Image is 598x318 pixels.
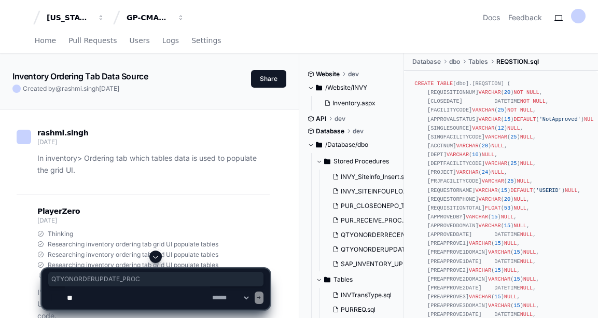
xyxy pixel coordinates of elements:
[48,240,218,248] span: Researching inventory ordering tab grid UI populate tables
[328,213,407,228] button: PUR_RECEIVE_PROC.sql
[328,228,407,242] button: QTYONORDERRECEIVED_FUN.sql
[498,107,504,113] span: 25
[584,116,597,122] span: NULL
[482,151,495,158] span: NULL
[520,160,533,167] span: NULL
[55,85,62,92] span: @
[325,141,368,149] span: /Database/dbo
[99,85,119,92] span: [DATE]
[483,12,500,23] a: Docs
[482,178,504,184] span: VARCHAR
[482,143,488,149] span: 20
[48,230,73,238] span: Thinking
[517,178,530,184] span: NULL
[335,115,345,123] span: dev
[482,169,488,175] span: 24
[341,216,412,225] span: PUR_RECEIVE_PROC.sql
[162,37,179,44] span: Logs
[504,223,510,229] span: 15
[507,125,520,131] span: NULL
[472,151,478,158] span: 10
[504,196,510,202] span: 20
[437,80,453,87] span: TABLE
[316,127,344,135] span: Database
[479,89,501,95] span: VARCHAR
[510,134,517,140] span: 25
[472,107,494,113] span: VARCHAR
[456,143,478,149] span: VARCHAR
[565,187,578,193] span: NULL
[513,223,526,229] span: NULL
[341,187,454,196] span: INVY_SITEINFOUPLOADERUPDATE.sql
[341,173,409,181] span: INVY_SiteInfo_Insert.sql
[251,70,286,88] button: Share
[520,134,533,140] span: NULL
[479,116,501,122] span: VARCHAR
[62,85,99,92] span: rashmi.singh
[412,58,441,66] span: Database
[494,240,500,246] span: 15
[37,129,88,137] span: rashmi.singh
[501,214,514,220] span: NULL
[510,160,517,167] span: 25
[536,187,561,193] span: 'USERID'
[533,98,546,104] span: NULL
[468,58,488,66] span: Tables
[341,231,440,239] span: QTYONORDERRECEIVED_FUN.sql
[328,242,407,257] button: QTYONORDERUPDATE_PROC.sql
[513,205,526,211] span: NULL
[37,208,80,214] span: PlayerZero
[513,196,526,202] span: NULL
[507,107,517,113] span: NOT
[539,116,581,122] span: 'NotApproved'
[510,187,533,193] span: DEFAULT
[504,89,510,95] span: 20
[504,240,517,246] span: NULL
[504,205,510,211] span: 53
[485,160,507,167] span: VARCHAR
[316,70,340,78] span: Website
[469,240,491,246] span: VARCHAR
[328,170,407,184] button: INVY_SiteInfo_Insert.sql
[316,139,322,151] svg: Directory
[324,155,330,168] svg: Directory
[414,80,434,87] span: CREATE
[127,12,171,23] div: GP-CMAG-MP2
[348,70,359,78] span: dev
[328,199,407,213] button: PUR_CLOSEONEPO_TRAN.sql
[23,85,119,93] span: Created by
[491,169,504,175] span: NULL
[43,8,109,27] button: [US_STATE] Pacific
[37,216,57,224] span: [DATE]
[475,187,497,193] span: VARCHAR
[504,116,510,122] span: 15
[68,37,117,44] span: Pull Requests
[520,231,533,238] span: NULL
[526,89,539,95] span: NULL
[447,151,469,158] span: VARCHAR
[341,245,439,254] span: QTYONORDERUPDATE_PROC.sql
[472,125,494,131] span: VARCHAR
[508,12,542,23] button: Feedback
[320,96,391,110] button: Inventory.aspx
[37,138,57,146] span: [DATE]
[191,37,221,44] span: Settings
[496,58,539,66] span: REQSTION.sql
[68,29,117,53] a: Pull Requests
[485,205,501,211] span: FLOAT
[513,116,536,122] span: DEFAULT
[466,214,488,220] span: VARCHAR
[122,8,189,27] button: GP-CMAG-MP2
[449,58,460,66] span: dbo
[479,196,501,202] span: VARCHAR
[12,71,148,81] app-text-character-animate: Inventory Ordering Tab Data Source
[130,37,150,44] span: Users
[491,214,497,220] span: 15
[35,29,56,53] a: Home
[35,37,56,44] span: Home
[488,249,510,255] span: VARCHAR
[513,89,523,95] span: NOT
[191,29,221,53] a: Settings
[316,153,405,170] button: Stored Procedures
[491,143,504,149] span: NULL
